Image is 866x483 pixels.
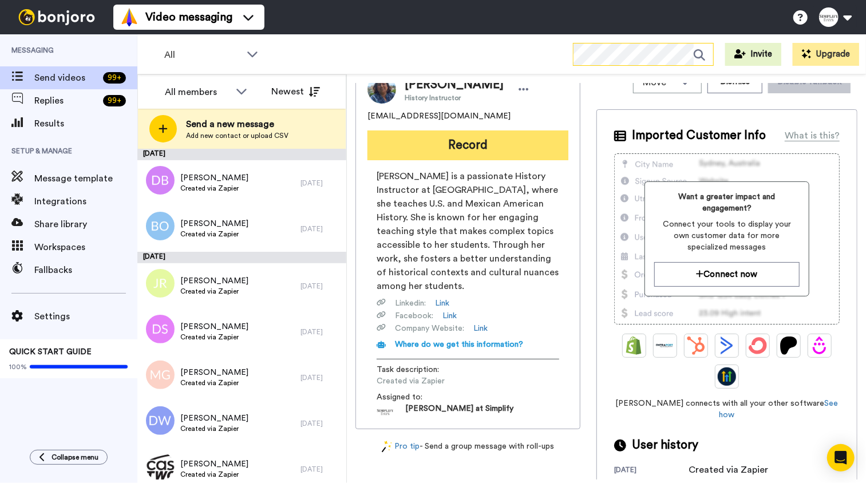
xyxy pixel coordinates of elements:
div: [DATE] [300,465,341,474]
img: Hubspot [687,336,705,355]
span: Integrations [34,195,137,208]
span: [PERSON_NAME] connects with all your other software [614,398,840,421]
div: 99 + [103,72,126,84]
span: [PERSON_NAME] [405,76,504,93]
span: [PERSON_NAME] [180,218,248,229]
span: Created via Zapier [377,375,485,387]
span: Add new contact or upload CSV [186,131,288,140]
span: Facebook : [395,310,433,322]
a: See how [719,399,839,419]
img: bj-logo-header-white.svg [14,9,100,25]
a: Link [442,310,457,322]
span: Created via Zapier [180,470,248,479]
div: All members [165,85,230,99]
span: [PERSON_NAME] [180,413,248,424]
div: - Send a group message with roll-ups [355,441,580,453]
img: magic-wand.svg [382,441,392,453]
span: Assigned to: [377,391,457,403]
span: 100% [9,362,27,371]
img: Drip [810,336,829,355]
span: Collapse menu [52,453,98,462]
div: [DATE] [300,419,341,428]
span: History Instructor [405,93,504,102]
span: Connect your tools to display your own customer data for more specialized messages [654,219,800,253]
span: [PERSON_NAME] [180,458,248,470]
div: 99 + [103,95,126,106]
span: Video messaging [145,9,232,25]
img: Patreon [780,336,798,355]
span: Fallbacks [34,263,137,277]
span: Send a new message [186,117,288,131]
button: Newest [263,80,329,103]
span: [PERSON_NAME] is a passionate History Instructor at [GEOGRAPHIC_DATA], where she teaches U.S. and... [377,169,559,293]
a: Pro tip [382,441,420,453]
span: [PERSON_NAME] [180,275,248,287]
button: Collapse menu [30,450,108,465]
span: Company Website : [395,323,464,334]
img: dw.png [146,406,175,435]
span: Replies [34,94,98,108]
div: [DATE] [300,179,341,188]
div: What is this? [785,129,840,142]
span: Linkedin : [395,298,426,309]
span: [PERSON_NAME] [180,321,248,332]
span: Share library [34,217,137,231]
img: mg.png [146,361,175,389]
a: Link [435,298,449,309]
span: Created via Zapier [180,378,248,387]
span: Created via Zapier [180,184,248,193]
span: Created via Zapier [180,229,248,239]
img: ActiveCampaign [718,336,736,355]
span: [PERSON_NAME] [180,367,248,378]
img: vm-color.svg [120,8,139,26]
span: User history [632,437,698,454]
span: Message template [34,172,137,185]
img: ds.png [146,315,175,343]
img: Ontraport [656,336,674,355]
img: d68a98d3-f47b-4afc-a0d4-3a8438d4301f-1535983152.jpg [377,403,394,420]
div: [DATE] [300,282,341,291]
div: Created via Zapier [689,463,768,477]
a: Link [473,323,488,334]
span: Where do we get this information? [395,341,523,349]
span: Settings [34,310,137,323]
span: Task description : [377,364,457,375]
img: Shopify [625,336,643,355]
span: Imported Customer Info [632,127,766,144]
div: [DATE] [300,224,341,233]
button: Record [367,130,568,160]
div: [DATE] [300,373,341,382]
img: Image of Alicia Rodriquez-Estrada [367,75,396,104]
img: jr.png [146,269,175,298]
div: [DATE] [137,252,346,263]
div: Open Intercom Messenger [827,444,855,472]
div: [DATE] [300,327,341,336]
span: Created via Zapier [180,332,248,342]
span: [PERSON_NAME] at Simplify [405,403,513,420]
span: All [164,48,241,62]
span: Want a greater impact and engagement? [654,191,800,214]
span: Results [34,117,137,130]
span: Workspaces [34,240,137,254]
span: Created via Zapier [180,287,248,296]
button: Connect now [654,262,800,287]
img: db.png [146,166,175,195]
div: [DATE] [137,149,346,160]
span: QUICK START GUIDE [9,348,92,356]
div: [DATE] [614,465,689,477]
img: ConvertKit [749,336,767,355]
span: [EMAIL_ADDRESS][DOMAIN_NAME] [367,110,511,122]
img: GoHighLevel [718,367,736,386]
img: bo.png [146,212,175,240]
img: 9a5d3b06-544d-4556-9df4-35b480c21e2d.jpg [146,452,175,481]
button: Upgrade [793,43,859,66]
span: Created via Zapier [180,424,248,433]
span: Send videos [34,71,98,85]
button: Invite [725,43,781,66]
span: [PERSON_NAME] [180,172,248,184]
